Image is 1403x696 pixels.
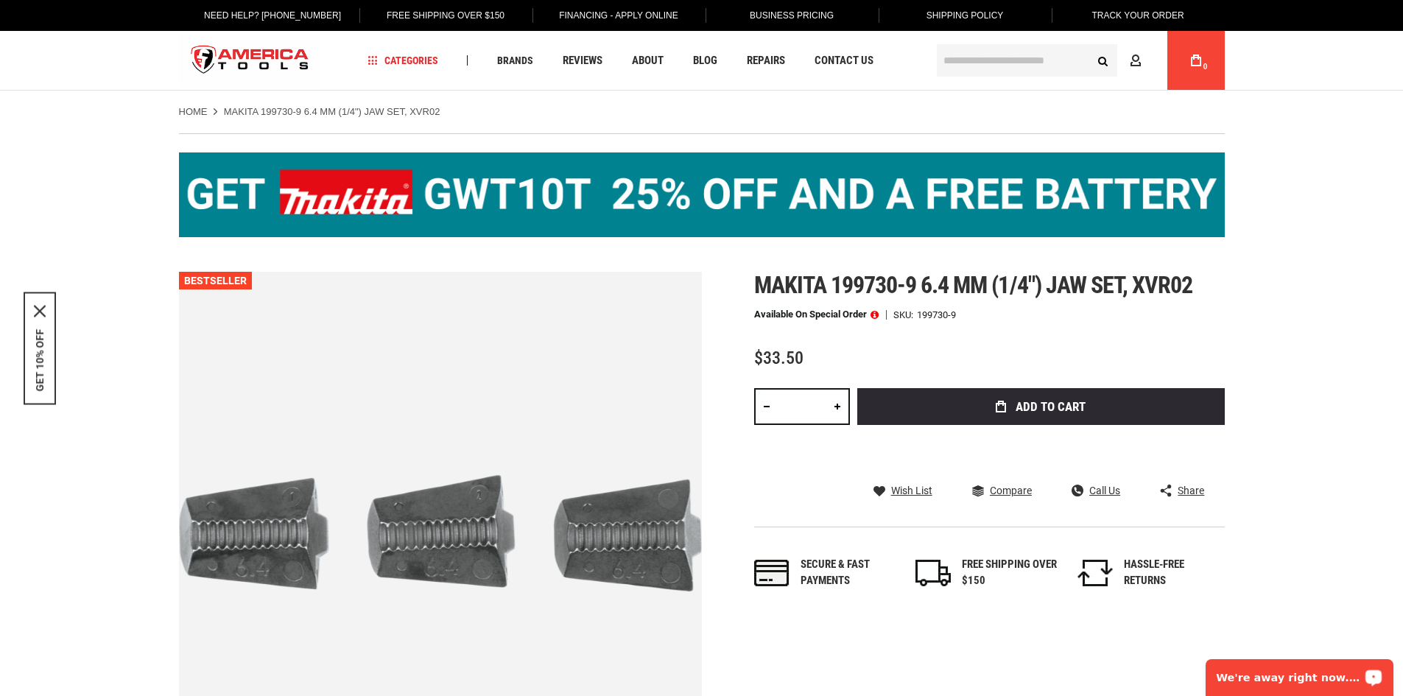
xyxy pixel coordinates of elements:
[563,55,602,66] span: Reviews
[990,485,1032,496] span: Compare
[34,328,46,391] button: GET 10% OFF
[497,55,533,66] span: Brands
[686,51,724,71] a: Blog
[1016,401,1086,413] span: Add to Cart
[915,560,951,586] img: shipping
[891,485,932,496] span: Wish List
[1196,650,1403,696] iframe: LiveChat chat widget
[632,55,664,66] span: About
[962,557,1058,588] div: FREE SHIPPING OVER $150
[808,51,880,71] a: Contact Us
[740,51,792,71] a: Repairs
[1089,485,1120,496] span: Call Us
[1089,46,1117,74] button: Search
[972,484,1032,497] a: Compare
[1203,63,1208,71] span: 0
[857,388,1225,425] button: Add to Cart
[754,309,879,320] p: Available on Special Order
[693,55,717,66] span: Blog
[179,152,1225,237] img: BOGO: Buy the Makita® XGT IMpact Wrench (GWT10T), get the BL4040 4ah Battery FREE!
[556,51,609,71] a: Reviews
[873,484,932,497] a: Wish List
[1124,557,1220,588] div: HASSLE-FREE RETURNS
[490,51,540,71] a: Brands
[926,10,1004,21] span: Shipping Policy
[1077,560,1113,586] img: returns
[754,271,1193,299] span: Makita 199730-9 6.4 mm (1/4") jaw set, xvr02
[361,51,445,71] a: Categories
[1072,484,1120,497] a: Call Us
[1178,485,1204,496] span: Share
[34,305,46,317] svg: close icon
[179,33,322,88] a: store logo
[368,55,438,66] span: Categories
[754,348,804,368] span: $33.50
[179,105,208,119] a: Home
[754,560,790,586] img: payments
[179,33,322,88] img: America Tools
[801,557,896,588] div: Secure & fast payments
[34,305,46,317] button: Close
[917,310,956,320] div: 199730-9
[893,310,917,320] strong: SKU
[224,106,440,117] strong: MAKITA 199730-9 6.4 MM (1/4") JAW SET, XVR02
[625,51,670,71] a: About
[854,429,1228,472] iframe: Secure express checkout frame
[1182,31,1210,90] a: 0
[747,55,785,66] span: Repairs
[815,55,873,66] span: Contact Us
